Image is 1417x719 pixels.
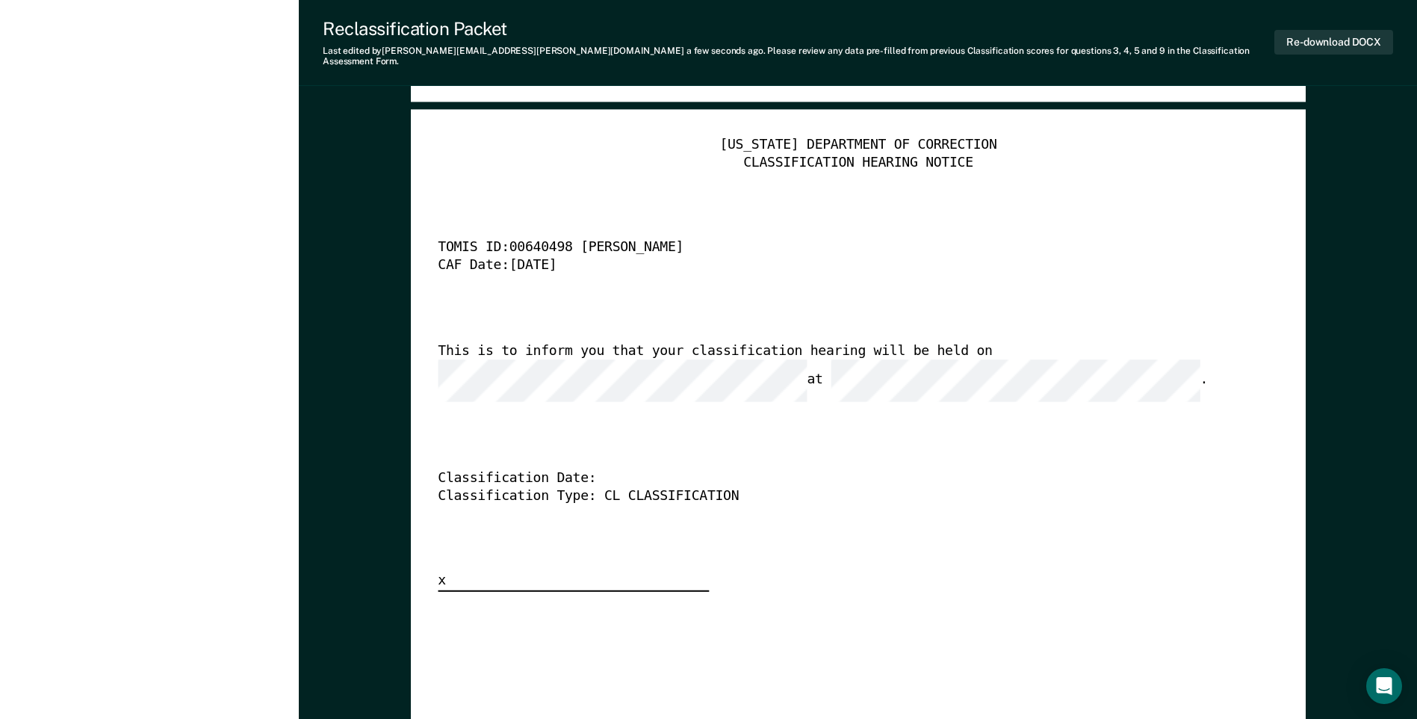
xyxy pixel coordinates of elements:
div: CAF Date: [DATE] [438,257,1236,275]
div: Classification Date: [438,470,1236,488]
button: Re-download DOCX [1274,30,1393,55]
div: Open Intercom Messenger [1366,668,1402,704]
div: Last edited by [PERSON_NAME][EMAIL_ADDRESS][PERSON_NAME][DOMAIN_NAME] . Please review any data pr... [323,46,1274,67]
div: This is to inform you that your classification hearing will be held on at . [438,343,1236,402]
div: [US_STATE] DEPARTMENT OF CORRECTION [438,137,1278,155]
div: TOMIS ID: 00640498 [PERSON_NAME] [438,240,1236,258]
div: Reclassification Packet [323,18,1274,40]
div: CLASSIFICATION HEARING NOTICE [438,154,1278,172]
div: x [438,573,709,593]
span: a few seconds ago [686,46,763,56]
div: Classification Type: CL CLASSIFICATION [438,487,1236,505]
